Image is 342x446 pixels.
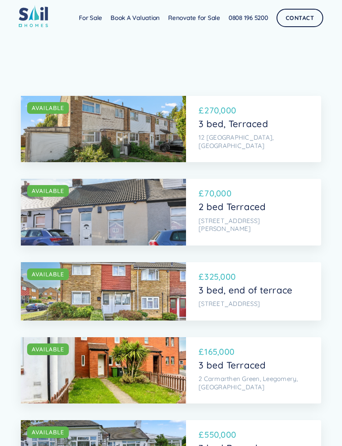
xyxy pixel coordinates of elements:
p: [STREET_ADDRESS][PERSON_NAME] [199,217,307,233]
p: 2 Carmarthen Green, Leegomery, [GEOGRAPHIC_DATA] [199,375,307,391]
a: AVAILABLE£325,0003 bed, end of terrace[STREET_ADDRESS] [21,262,321,321]
a: AVAILABLE£165,0003 bed Terraced2 Carmarthen Green, Leegomery, [GEOGRAPHIC_DATA] [21,337,321,404]
p: 325,000 [204,271,236,283]
a: For Sale [75,10,106,26]
p: £ [199,346,204,358]
div: AVAILABLE [32,428,64,436]
a: Renovate for Sale [164,10,224,26]
div: AVAILABLE [32,270,64,278]
p: 3 bed, Terraced [199,118,307,129]
a: Contact [277,9,324,27]
div: AVAILABLE [32,104,64,112]
p: 270,000 [204,104,236,117]
div: AVAILABLE [32,345,64,353]
p: 165,000 [204,346,234,358]
a: Book A Valuation [106,10,164,26]
p: £ [199,271,204,283]
p: 70,000 [204,187,231,200]
p: 550,000 [204,428,236,441]
a: AVAILABLE£270,0003 bed, Terraced12 [GEOGRAPHIC_DATA], [GEOGRAPHIC_DATA] [21,96,321,163]
p: £ [199,428,204,441]
p: 3 bed, end of terrace [199,285,307,296]
p: £ [199,187,204,200]
p: 2 bed Terraced [199,201,307,212]
a: 0808 196 5200 [224,10,272,26]
p: 3 bed Terraced [199,360,307,371]
p: 12 [GEOGRAPHIC_DATA], [GEOGRAPHIC_DATA] [199,133,307,150]
div: AVAILABLE [32,187,64,195]
img: sail home logo colored [19,5,48,27]
p: [STREET_ADDRESS] [199,300,307,308]
p: £ [199,104,204,117]
a: AVAILABLE£70,0002 bed Terraced[STREET_ADDRESS][PERSON_NAME] [21,179,321,246]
